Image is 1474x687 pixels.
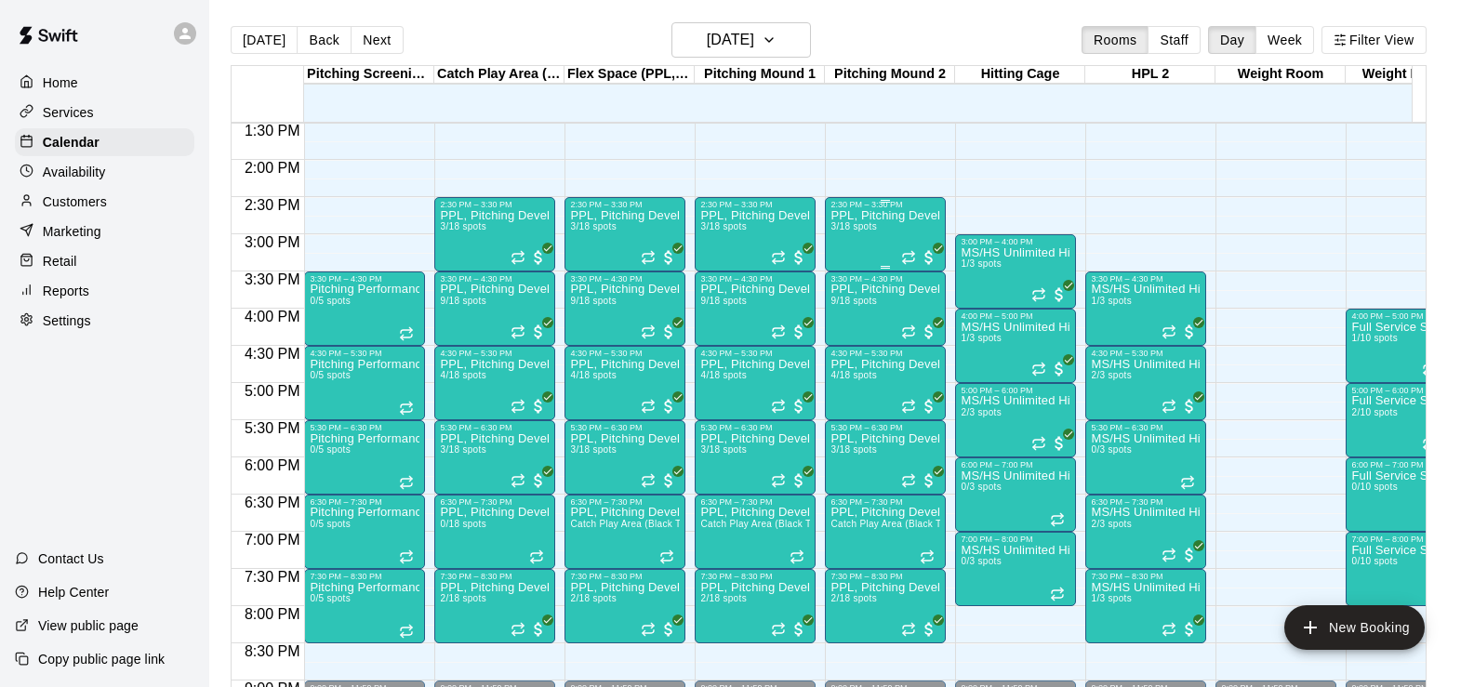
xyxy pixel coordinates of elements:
[310,593,351,603] span: 0/5 spots filled
[1180,546,1199,564] span: All customers have paid
[901,473,916,488] span: Recurring event
[707,27,754,53] h6: [DATE]
[1148,26,1201,54] button: Staff
[920,549,935,564] span: Recurring event
[961,460,1070,469] div: 6:00 PM – 7:00 PM
[43,133,100,152] p: Calendar
[1351,535,1461,544] div: 7:00 PM – 8:00 PM
[1351,460,1461,469] div: 6:00 PM – 7:00 PM
[771,324,786,339] span: Recurring event
[700,200,810,209] div: 2:30 PM – 3:30 PM
[240,197,305,213] span: 2:30 PM
[700,497,810,507] div: 6:30 PM – 7:30 PM
[1180,475,1195,490] span: Recurring event
[240,383,305,399] span: 5:00 PM
[1091,497,1201,507] div: 6:30 PM – 7:30 PM
[1085,495,1206,569] div: 6:30 PM – 7:30 PM: MS/HS Unlimited Hitting
[790,620,808,639] span: All customers have paid
[570,296,616,306] span: 9/18 spots filled
[1180,620,1199,639] span: All customers have paid
[961,386,1070,395] div: 5:00 PM – 6:00 PM
[1346,383,1467,457] div: 5:00 PM – 6:00 PM: Full Service Sports Performance
[700,519,1187,529] span: Catch Play Area (Black Turf), [GEOGRAPHIC_DATA] 1, [GEOGRAPHIC_DATA], Flex Space (PPL, Green Turf)
[440,423,550,432] div: 5:30 PM – 6:30 PM
[1321,26,1426,54] button: Filter View
[1085,346,1206,420] div: 4:30 PM – 5:30 PM: MS/HS Unlimited Hitting
[1351,556,1397,566] span: 0/10 spots filled
[700,444,746,455] span: 3/18 spots filled
[1091,593,1132,603] span: 1/3 spots filled
[825,66,955,84] div: Pitching Mound 2
[920,397,938,416] span: All customers have paid
[1085,569,1206,643] div: 7:30 PM – 8:30 PM: MS/HS Unlimited Hitting
[955,457,1076,532] div: 6:00 PM – 7:00 PM: MS/HS Unlimited Hitting
[1085,420,1206,495] div: 5:30 PM – 6:30 PM: MS/HS Unlimited Hitting
[529,248,548,267] span: All customers have paid
[830,349,940,358] div: 4:30 PM – 5:30 PM
[1091,274,1201,284] div: 3:30 PM – 4:30 PM
[304,271,425,346] div: 3:30 PM – 4:30 PM: Pitching Performance Lab - Assessment Bullpen And Movement Screen
[1346,532,1467,606] div: 7:00 PM – 8:00 PM: Full Service Sports Performance
[43,252,77,271] p: Retail
[434,346,555,420] div: 4:30 PM – 5:30 PM: PPL, Pitching Development Session
[830,370,876,380] span: 4/18 spots filled
[440,444,485,455] span: 3/18 spots filled
[659,323,678,341] span: All customers have paid
[1215,66,1346,84] div: Weight Room
[240,532,305,548] span: 7:00 PM
[700,572,810,581] div: 7:30 PM – 8:30 PM
[659,397,678,416] span: All customers have paid
[440,370,485,380] span: 4/18 spots filled
[830,497,940,507] div: 6:30 PM – 7:30 PM
[641,250,656,265] span: Recurring event
[240,234,305,250] span: 3:00 PM
[43,103,94,122] p: Services
[570,593,616,603] span: 2/18 spots filled
[961,333,1002,343] span: 1/3 spots filled
[920,471,938,490] span: All customers have paid
[1050,512,1065,527] span: Recurring event
[240,309,305,324] span: 4:00 PM
[695,271,816,346] div: 3:30 PM – 4:30 PM: PPL, Pitching Development Session
[564,420,685,495] div: 5:30 PM – 6:30 PM: PPL, Pitching Development Session
[15,99,194,126] div: Services
[1050,434,1069,453] span: All customers have paid
[570,519,1056,529] span: Catch Play Area (Black Turf), [GEOGRAPHIC_DATA] 1, [GEOGRAPHIC_DATA], Flex Space (PPL, Green Turf)
[1351,311,1461,321] div: 4:00 PM – 5:00 PM
[695,420,816,495] div: 5:30 PM – 6:30 PM: PPL, Pitching Development Session
[671,22,811,58] button: [DATE]
[570,423,680,432] div: 5:30 PM – 6:30 PM
[659,471,678,490] span: All customers have paid
[961,482,1002,492] span: 0/3 spots filled
[43,192,107,211] p: Customers
[901,324,916,339] span: Recurring event
[310,296,351,306] span: 0/5 spots filled
[830,519,1317,529] span: Catch Play Area (Black Turf), [GEOGRAPHIC_DATA] 1, [GEOGRAPHIC_DATA], Flex Space (PPL, Green Turf)
[825,346,946,420] div: 4:30 PM – 5:30 PM: PPL, Pitching Development Session
[529,471,548,490] span: All customers have paid
[1255,26,1314,54] button: Week
[961,535,1070,544] div: 7:00 PM – 8:00 PM
[695,66,825,84] div: Pitching Mound 1
[920,323,938,341] span: All customers have paid
[961,407,1002,417] span: 2/3 spots filled
[434,569,555,643] div: 7:30 PM – 8:30 PM: PPL, Pitching Development Session
[511,473,525,488] span: Recurring event
[38,583,109,601] p: Help Center
[15,277,194,305] a: Reports
[15,128,194,156] div: Calendar
[771,622,786,637] span: Recurring event
[564,197,685,271] div: 2:30 PM – 3:30 PM: PPL, Pitching Development Session
[700,221,746,231] span: 3/18 spots filled
[529,549,544,564] span: Recurring event
[570,370,616,380] span: 4/18 spots filled
[955,309,1076,383] div: 4:00 PM – 5:00 PM: MS/HS Unlimited Hitting
[304,66,434,84] div: Pitching Screenings
[1162,548,1176,562] span: Recurring event
[659,620,678,639] span: All customers have paid
[830,423,940,432] div: 5:30 PM – 6:30 PM
[771,399,786,414] span: Recurring event
[695,346,816,420] div: 4:30 PM – 5:30 PM: PPL, Pitching Development Session
[240,457,305,473] span: 6:00 PM
[43,311,91,330] p: Settings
